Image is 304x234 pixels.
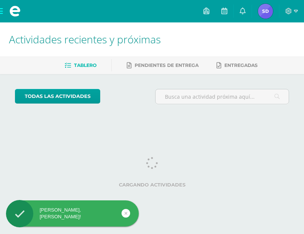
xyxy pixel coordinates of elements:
[156,89,289,104] input: Busca una actividad próxima aquí...
[74,62,96,68] span: Tablero
[135,62,199,68] span: Pendientes de entrega
[217,59,258,71] a: Entregadas
[65,59,96,71] a: Tablero
[258,4,273,19] img: bd297e632076fa756d621c8012060df6.png
[15,89,100,104] a: todas las Actividades
[224,62,258,68] span: Entregadas
[127,59,199,71] a: Pendientes de entrega
[9,32,161,46] span: Actividades recientes y próximas
[15,182,289,188] label: Cargando actividades
[6,207,139,220] div: [PERSON_NAME], [PERSON_NAME]!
